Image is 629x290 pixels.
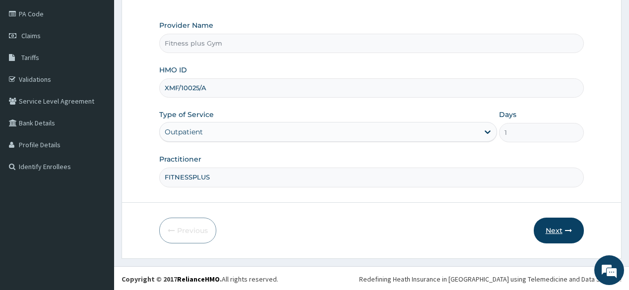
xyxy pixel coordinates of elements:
button: Next [534,218,584,243]
textarea: Type your message and hit 'Enter' [5,188,189,223]
img: d_794563401_company_1708531726252_794563401 [18,50,40,74]
div: Minimize live chat window [163,5,187,29]
div: Chat with us now [52,56,167,68]
label: Type of Service [159,110,214,119]
button: Previous [159,218,216,243]
input: Enter Name [159,168,583,187]
label: Days [499,110,516,119]
div: Redefining Heath Insurance in [GEOGRAPHIC_DATA] using Telemedicine and Data Science! [359,274,622,284]
span: We're online! [58,84,137,184]
label: Practitioner [159,154,201,164]
input: Enter HMO ID [159,78,583,98]
span: Claims [21,31,41,40]
strong: Copyright © 2017 . [122,275,222,284]
span: Tariffs [21,53,39,62]
label: HMO ID [159,65,187,75]
a: RelianceHMO [177,275,220,284]
label: Provider Name [159,20,213,30]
